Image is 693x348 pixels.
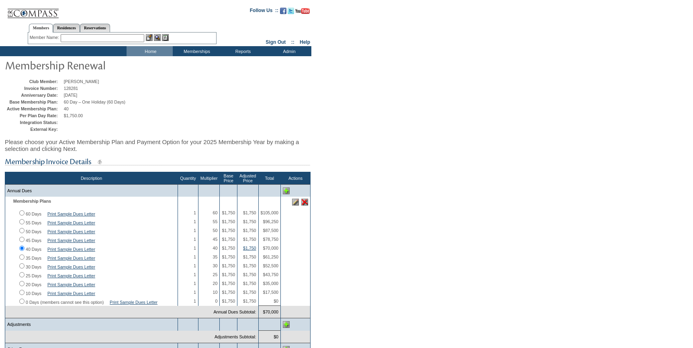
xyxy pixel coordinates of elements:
td: $0 [258,331,280,343]
span: $1,750 [243,290,256,295]
a: Residences [53,24,80,32]
span: $1,750 [222,299,235,303]
th: Multiplier [198,172,220,185]
label: 35 Days [26,256,41,260]
span: $1,750 [222,237,235,242]
span: $1,750 [222,246,235,250]
span: $1,750 [222,228,235,233]
img: Edit this line item [292,199,299,206]
span: $1,750 [243,263,256,268]
label: 30 Days [26,265,41,269]
a: Print Sample Dues Letter [47,220,95,225]
span: $1,750 [222,219,235,224]
th: Quantity [178,172,198,185]
span: 60 Day – One Holiday (60 Days) [64,100,125,104]
span: 1 [194,228,196,233]
th: Adjusted Price [237,172,258,185]
img: subTtlMembershipInvoiceDetails.gif [5,157,310,167]
span: $1,750.00 [64,113,83,118]
span: $1,750 [243,254,256,259]
a: Follow us on Twitter [288,10,294,15]
span: $61,250 [263,254,278,259]
span: 10 [213,290,218,295]
label: 60 Days [26,212,41,216]
span: $96,250 [263,219,278,224]
td: Invoice Number: [7,86,62,91]
span: $35,000 [263,281,278,286]
span: $1,750 [243,210,256,215]
span: $1,750 [243,228,256,233]
span: $0 [274,299,278,303]
td: Reports [219,46,265,56]
a: Print Sample Dues Letter [47,273,95,278]
span: 1 [194,219,196,224]
span: $70,000 [263,246,278,250]
span: $1,750 [222,281,235,286]
td: Annual Dues [5,185,178,197]
td: Memberships [173,46,219,56]
span: $78,750 [263,237,278,242]
img: Subscribe to our YouTube Channel [295,8,310,14]
td: Adjustments Subtotal: [5,331,259,343]
span: $87,500 [263,228,278,233]
label: 20 Days [26,282,41,287]
span: 1 [194,254,196,259]
span: $1,750 [243,237,256,242]
a: Print Sample Dues Letter [47,229,95,234]
a: Print Sample Dues Letter [47,256,95,260]
img: Delete this line item [301,199,308,206]
label: 0 Days (members cannot see this option) [26,300,104,305]
span: 55 [213,219,218,224]
td: Home [127,46,173,56]
span: 25 [213,272,218,277]
td: Anniversary Date: [7,93,62,98]
span: $1,750 [243,299,256,303]
a: Print Sample Dues Letter [47,238,95,243]
span: :: [291,39,294,45]
span: 0 [215,299,218,303]
th: Actions [281,172,311,185]
label: 40 Days [26,247,41,252]
a: Subscribe to our YouTube Channel [295,10,310,15]
span: $1,750 [222,210,235,215]
span: 35 [213,254,218,259]
div: Please choose your Active Membership Plan and Payment Option for your 2025 Membership Year by mak... [5,134,311,156]
a: Print Sample Dues Letter [110,300,157,305]
a: Reservations [80,24,110,32]
img: pgTtlMembershipRenewal.gif [5,57,166,73]
a: Help [300,39,310,45]
span: [DATE] [64,93,78,98]
td: Active Membership Plan: [7,106,62,111]
span: 30 [213,263,218,268]
td: Per Plan Day Rate: [7,113,62,118]
span: 1 [194,210,196,215]
span: $1,750 [222,263,235,268]
img: b_edit.gif [146,34,153,41]
span: 1 [194,246,196,250]
a: Print Sample Dues Letter [47,212,95,216]
span: 40 [64,106,69,111]
span: 1 [194,281,196,286]
b: Membership Plans [13,199,51,204]
span: $1,750 [222,254,235,259]
span: 1 [194,272,196,277]
span: 1 [194,299,196,303]
span: $1,750 [243,219,256,224]
td: $70,000 [258,306,280,318]
span: $1,750 [222,290,235,295]
th: Description [5,172,178,185]
span: 1 [194,263,196,268]
th: Total [258,172,280,185]
a: Print Sample Dues Letter [47,265,95,269]
span: [PERSON_NAME] [64,79,99,84]
label: 50 Days [26,229,41,234]
img: Add Adjustments line item [283,321,290,328]
a: Print Sample Dues Letter [47,247,95,252]
span: $1,750 [243,281,256,286]
a: $1,750 [243,246,256,250]
td: Follow Us :: [250,7,278,16]
label: 10 Days [26,291,41,296]
a: Members [29,24,53,33]
td: Admin [265,46,311,56]
a: Print Sample Dues Letter [47,282,95,287]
